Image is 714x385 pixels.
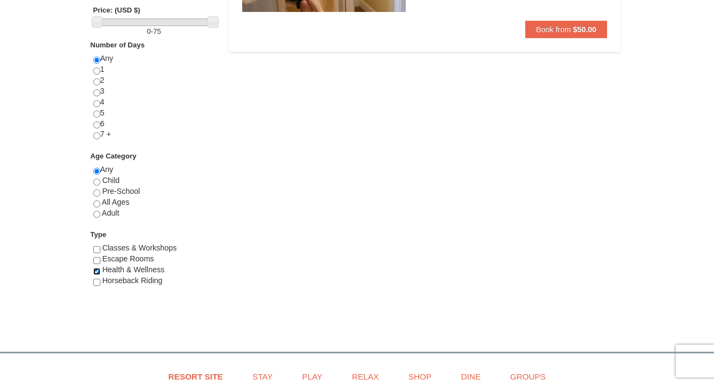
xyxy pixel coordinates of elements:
[93,26,215,37] label: -
[102,276,163,285] span: Horseback Riding
[525,21,608,38] button: Book from $50.00
[93,6,141,14] strong: Price: (USD $)
[153,27,161,35] span: 75
[102,254,154,263] span: Escape Rooms
[91,41,145,49] strong: Number of Days
[536,25,571,34] span: Book from
[573,25,597,34] strong: $50.00
[147,27,151,35] span: 0
[91,230,106,239] strong: Type
[91,152,137,160] strong: Age Category
[102,209,119,217] span: Adult
[102,187,140,195] span: Pre-School
[102,265,164,274] span: Health & Wellness
[93,164,215,229] div: Any
[102,198,130,206] span: All Ages
[102,176,119,185] span: Child
[93,53,215,151] div: Any 1 2 3 4 5 6 7 +
[102,243,177,252] span: Classes & Workshops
